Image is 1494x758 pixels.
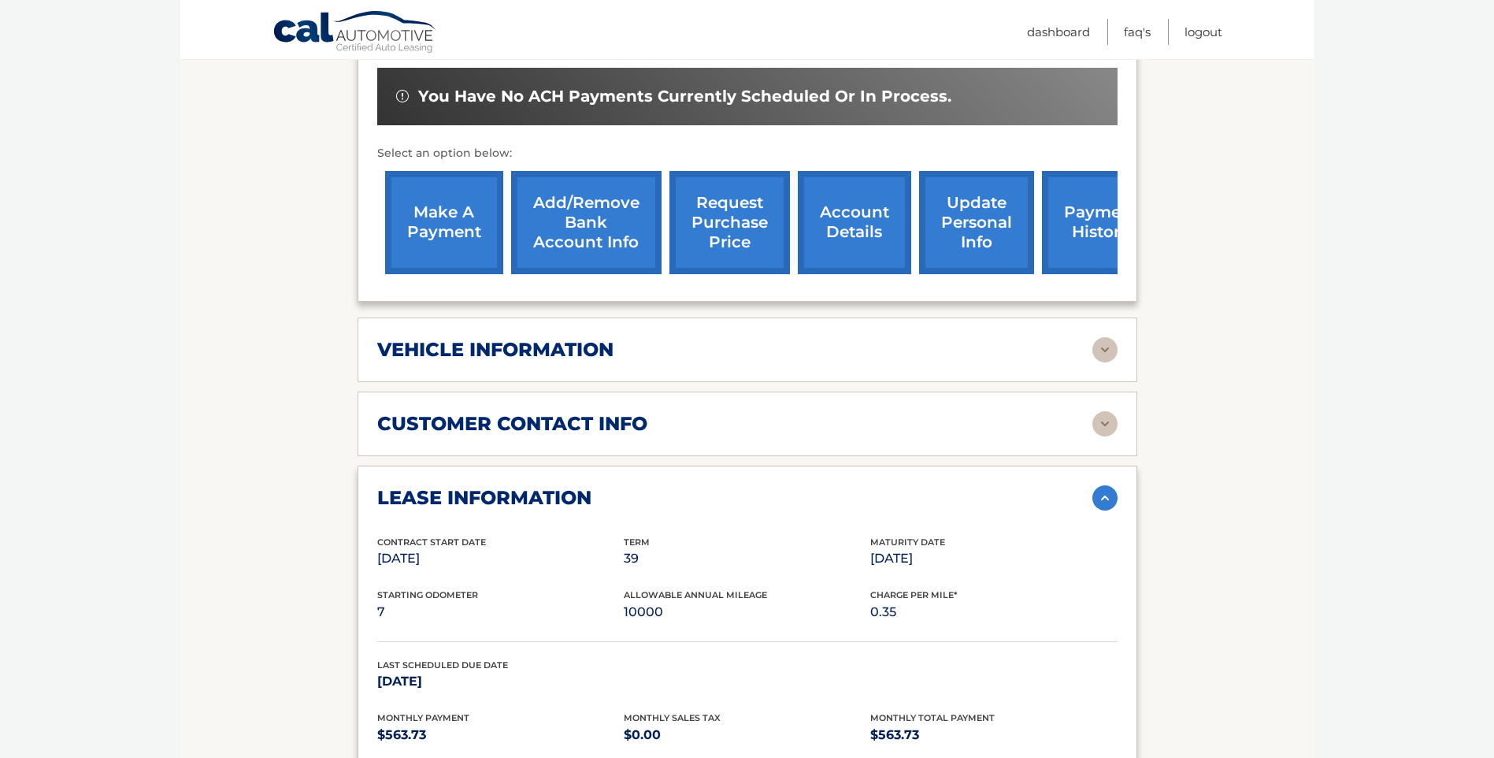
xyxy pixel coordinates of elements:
[798,171,911,274] a: account details
[1092,411,1118,437] img: accordion-rest.svg
[377,671,624,693] p: [DATE]
[1027,19,1090,45] a: Dashboard
[377,412,647,436] h2: customer contact info
[377,724,624,746] p: $563.73
[385,171,503,274] a: make a payment
[624,724,870,746] p: $0.00
[418,87,951,106] span: You have no ACH payments currently scheduled or in process.
[624,548,870,570] p: 39
[624,712,721,723] span: Monthly Sales Tax
[669,171,790,274] a: request purchase price
[377,660,508,671] span: Last Scheduled Due Date
[272,10,438,56] a: Cal Automotive
[377,712,469,723] span: Monthly Payment
[377,548,624,570] p: [DATE]
[377,601,624,623] p: 7
[1042,171,1160,274] a: payment history
[624,601,870,623] p: 10000
[377,144,1118,163] p: Select an option below:
[377,537,486,548] span: Contract Start Date
[377,589,478,600] span: Starting Odometer
[870,601,1117,623] p: 0.35
[624,537,650,548] span: Term
[396,90,409,102] img: alert-white.svg
[919,171,1034,274] a: update personal info
[624,589,767,600] span: Allowable Annual Mileage
[870,724,1117,746] p: $563.73
[511,171,662,274] a: Add/Remove bank account info
[377,486,591,510] h2: lease information
[1092,485,1118,511] img: accordion-active.svg
[870,537,945,548] span: Maturity Date
[1184,19,1222,45] a: Logout
[870,548,1117,570] p: [DATE]
[870,712,995,723] span: Monthly Total Payment
[870,589,958,600] span: Charge Per Mile*
[1092,337,1118,362] img: accordion-rest.svg
[377,338,614,362] h2: vehicle information
[1124,19,1151,45] a: FAQ's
